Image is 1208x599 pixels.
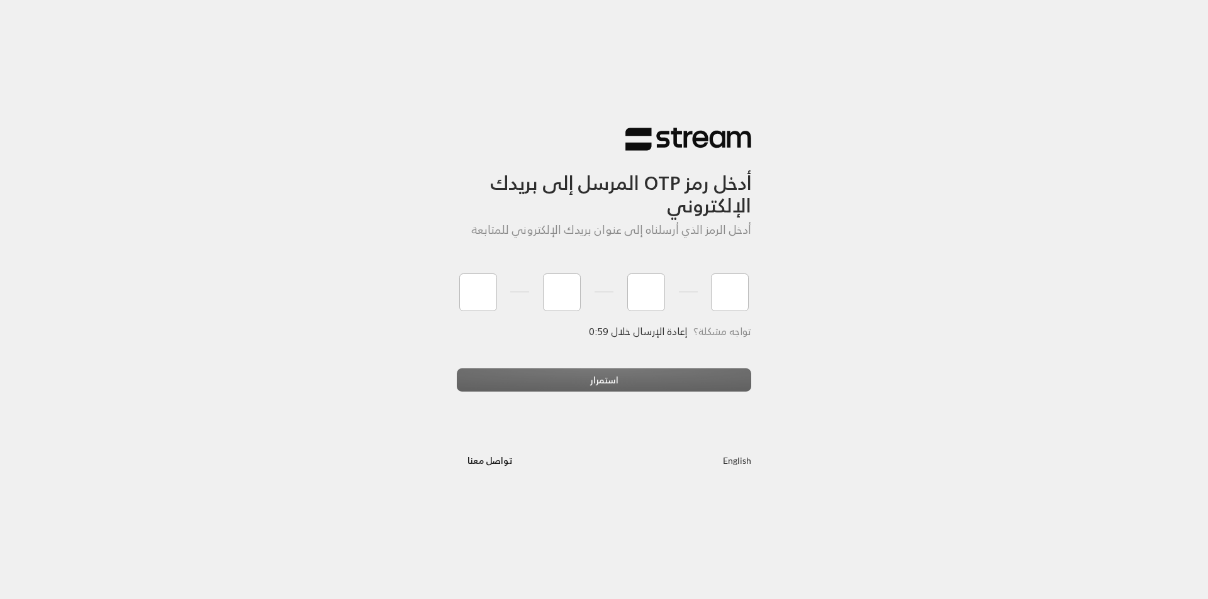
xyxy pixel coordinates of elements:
span: إعادة الإرسال خلال 0:59 [590,322,687,340]
a: English [723,449,751,472]
a: تواصل معنا [457,453,523,468]
h5: أدخل الرمز الذي أرسلناه إلى عنوان بريدك الإلكتروني للمتابعة [457,223,751,237]
button: تواصل معنا [457,449,523,472]
h3: أدخل رمز OTP المرسل إلى بريدك الإلكتروني [457,151,751,217]
img: Stream Logo [625,127,751,151]
span: تواجه مشكلة؟ [693,322,751,340]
